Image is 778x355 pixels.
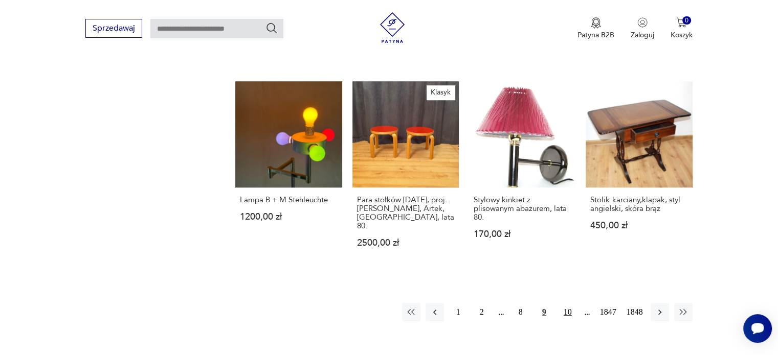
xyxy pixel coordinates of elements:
[265,22,278,34] button: Szukaj
[473,303,491,321] button: 2
[597,303,619,321] button: 1847
[577,30,614,40] p: Patyna B2B
[85,26,142,33] a: Sprzedawaj
[474,230,571,239] p: 170,00 zł
[590,221,687,230] p: 450,00 zł
[449,303,468,321] button: 1
[671,30,693,40] p: Koszyk
[577,17,614,40] a: Ikona medaluPatyna B2B
[637,17,648,28] img: Ikonka użytkownika
[671,17,693,40] button: 0Koszyk
[474,196,571,222] h3: Stylowy kinkiet z plisowanym abażurem, lata 80.
[586,81,692,267] a: Stolik karciany,klapak, styl angielski, skóra brązStolik karciany,klapak, styl angielski, skóra b...
[469,81,575,267] a: Stylowy kinkiet z plisowanym abażurem, lata 80.Stylowy kinkiet z plisowanym abażurem, lata 80.170...
[512,303,530,321] button: 8
[624,303,646,321] button: 1848
[559,303,577,321] button: 10
[352,81,459,267] a: KlasykPara stołków NE60, proj. Alvar Aalto, Artek, Finlandia, lata 80.Para stołków [DATE], proj. ...
[357,239,454,247] p: 2500,00 zł
[682,16,691,25] div: 0
[591,17,601,29] img: Ikona medalu
[240,196,337,204] h3: Lampa B + M Stehleuchte
[631,30,654,40] p: Zaloguj
[357,196,454,230] h3: Para stołków [DATE], proj. [PERSON_NAME], Artek, [GEOGRAPHIC_DATA], lata 80.
[676,17,686,28] img: Ikona koszyka
[377,12,408,43] img: Patyna - sklep z meblami i dekoracjami vintage
[577,17,614,40] button: Patyna B2B
[743,314,772,343] iframe: Smartsupp widget button
[535,303,553,321] button: 9
[85,19,142,38] button: Sprzedawaj
[631,17,654,40] button: Zaloguj
[590,196,687,213] h3: Stolik karciany,klapak, styl angielski, skóra brąz
[235,81,342,267] a: Lampa B + M StehleuchteLampa B + M Stehleuchte1200,00 zł
[240,212,337,221] p: 1200,00 zł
